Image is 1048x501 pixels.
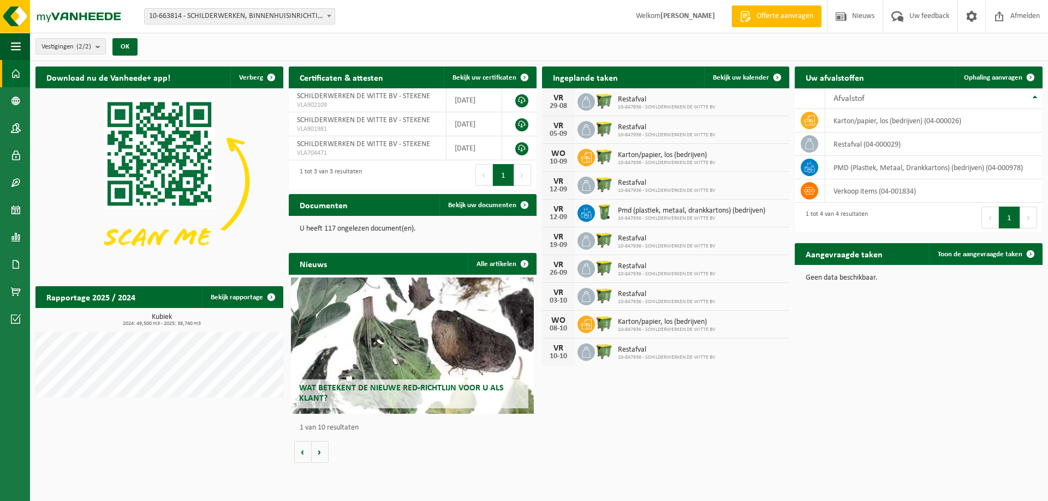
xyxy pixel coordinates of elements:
span: Restafval [618,346,716,354]
span: Offerte aanvragen [754,11,816,22]
span: Afvalstof [833,94,865,103]
img: WB-1100-HPE-GN-50 [595,286,614,305]
h3: Kubiek [41,313,283,327]
span: Wat betekent de nieuwe RED-richtlijn voor u als klant? [299,384,504,403]
h2: Uw afvalstoffen [795,67,875,88]
div: 1 tot 3 van 3 resultaten [294,163,362,187]
img: WB-1100-HPE-GN-50 [595,342,614,360]
h2: Documenten [289,194,359,215]
div: WO [547,316,569,325]
span: Restafval [618,262,716,271]
span: Restafval [618,123,716,132]
button: Vorige [294,441,312,463]
td: verkoop items (04-001834) [825,179,1043,203]
button: Volgende [312,441,329,463]
img: WB-1100-HPE-GN-50 [595,231,614,249]
span: Pmd (plastiek, metaal, drankkartons) (bedrijven) [618,207,765,215]
div: 10-09 [547,158,569,166]
div: VR [547,288,569,297]
img: WB-1100-HPE-GN-50 [595,119,614,138]
span: Karton/papier, los (bedrijven) [618,151,716,160]
h2: Nieuws [289,253,338,274]
img: WB-1100-HPE-GN-50 [595,314,614,333]
span: 10-847936 - SCHILDERWERKEN DE WITTE BV [618,160,716,166]
button: Next [1020,207,1037,228]
button: Verberg [230,67,282,88]
span: Restafval [618,234,716,243]
button: Previous [475,164,493,186]
p: 1 van 10 resultaten [300,424,531,432]
a: Ophaling aanvragen [955,67,1041,88]
h2: Certificaten & attesten [289,67,394,88]
img: Download de VHEPlus App [35,88,283,274]
button: OK [112,38,138,56]
a: Alle artikelen [468,253,535,275]
div: 12-09 [547,186,569,194]
img: WB-1100-HPE-GN-50 [595,92,614,110]
div: VR [547,177,569,186]
a: Bekijk uw documenten [439,194,535,216]
div: 08-10 [547,325,569,333]
strong: [PERSON_NAME] [660,12,715,20]
span: Karton/papier, los (bedrijven) [618,318,716,327]
div: 29-08 [547,102,569,110]
button: Vestigingen(2/2) [35,38,106,55]
td: [DATE] [446,88,502,112]
div: 10-10 [547,353,569,360]
h2: Rapportage 2025 / 2024 [35,286,146,307]
button: Next [514,164,531,186]
span: 10-847936 - SCHILDERWERKEN DE WITTE BV [618,327,716,333]
a: Toon de aangevraagde taken [929,243,1041,265]
div: 26-09 [547,269,569,277]
span: 2024: 49,500 m3 - 2025: 38,740 m3 [41,321,283,327]
img: WB-1100-HPE-GN-50 [595,258,614,277]
td: [DATE] [446,112,502,136]
button: 1 [999,207,1020,228]
div: VR [547,233,569,242]
p: U heeft 117 ongelezen document(en). [300,225,526,233]
span: 10-847936 - SCHILDERWERKEN DE WITTE BV [618,104,716,111]
img: WB-1100-HPE-GN-50 [595,147,614,166]
h2: Aangevraagde taken [795,243,894,264]
span: Bekijk uw kalender [713,74,769,81]
span: VLA901981 [297,125,438,134]
span: Restafval [618,290,716,299]
span: 10-847936 - SCHILDERWERKEN DE WITTE BV [618,243,716,250]
span: SCHILDERWERKEN DE WITTE BV - STEKENE [297,116,430,124]
span: SCHILDERWERKEN DE WITTE BV - STEKENE [297,92,430,100]
span: Toon de aangevraagde taken [938,251,1022,258]
a: Bekijk uw certificaten [444,67,535,88]
div: VR [547,344,569,353]
span: 10-847936 - SCHILDERWERKEN DE WITTE BV [618,271,716,277]
span: Bekijk uw documenten [448,202,516,209]
div: 12-09 [547,214,569,221]
span: Verberg [239,74,263,81]
div: 1 tot 4 van 4 resultaten [800,206,868,230]
span: 10-663814 - SCHILDERWERKEN, BINNENHUISINRICHTING DE WITTE BV - STEKENE [144,8,335,25]
div: VR [547,205,569,214]
h2: Ingeplande taken [542,67,629,88]
td: karton/papier, los (bedrijven) (04-000026) [825,109,1043,132]
button: Previous [981,207,999,228]
span: 10-663814 - SCHILDERWERKEN, BINNENHUISINRICHTING DE WITTE BV - STEKENE [145,9,335,24]
img: WB-1100-HPE-GN-50 [595,175,614,194]
span: 10-847936 - SCHILDERWERKEN DE WITTE BV [618,188,716,194]
span: 10-847936 - SCHILDERWERKEN DE WITTE BV [618,354,716,361]
span: SCHILDERWERKEN DE WITTE BV - STEKENE [297,140,430,148]
div: WO [547,149,569,158]
div: VR [547,122,569,130]
span: VLA902109 [297,101,438,110]
a: Bekijk rapportage [202,286,282,308]
td: restafval (04-000029) [825,132,1043,156]
span: Ophaling aanvragen [964,74,1022,81]
span: 10-847936 - SCHILDERWERKEN DE WITTE BV [618,132,716,138]
span: Restafval [618,95,716,104]
a: Offerte aanvragen [731,5,821,27]
button: 1 [493,164,514,186]
span: 10-847936 - SCHILDERWERKEN DE WITTE BV [618,215,765,222]
span: 10-847936 - SCHILDERWERKEN DE WITTE BV [618,299,716,305]
a: Wat betekent de nieuwe RED-richtlijn voor u als klant? [291,277,534,414]
div: VR [547,261,569,269]
span: Vestigingen [41,39,91,55]
a: Bekijk uw kalender [704,67,788,88]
